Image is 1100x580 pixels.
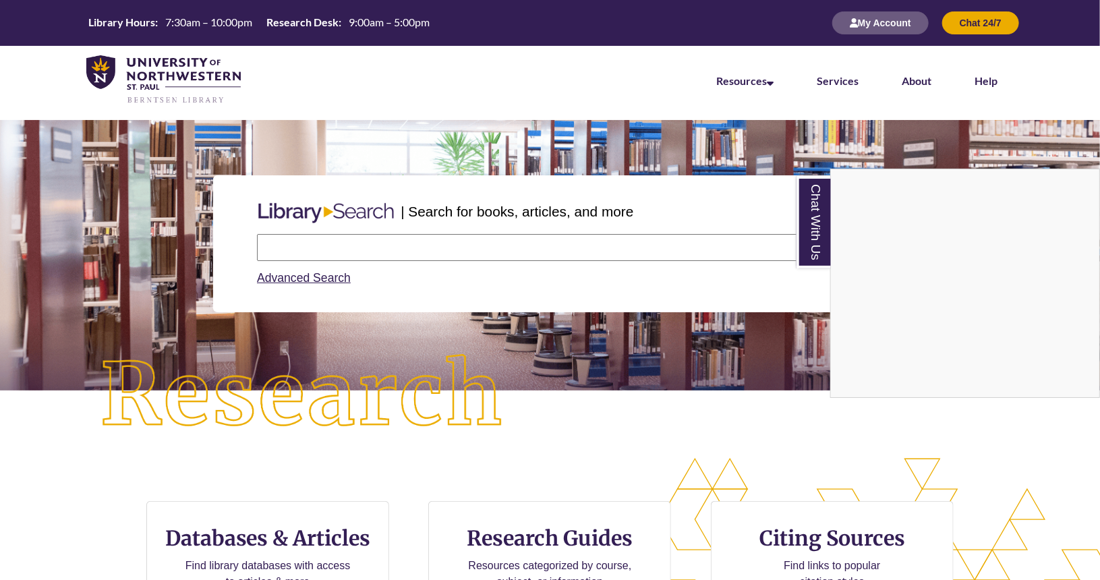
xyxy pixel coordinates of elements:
img: UNWSP Library Logo [86,55,241,105]
div: Chat With Us [830,169,1100,398]
a: Services [817,74,859,87]
a: Help [975,74,997,87]
iframe: Chat Widget [831,169,1099,397]
a: Chat With Us [797,176,831,268]
a: Resources [716,74,774,87]
a: About [902,74,931,87]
